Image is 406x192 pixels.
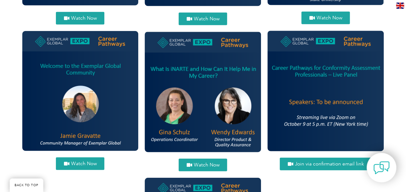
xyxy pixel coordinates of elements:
span: Join via confirmation email link [295,162,364,166]
a: Watch Now [301,12,350,24]
img: gina and wendy [145,32,261,153]
img: contact-chat.png [373,160,390,176]
span: Watch Now [193,16,219,21]
a: Watch Now [56,157,104,170]
a: BACK TO TOP [10,178,43,192]
span: Watch Now [193,163,219,167]
a: Watch Now [179,159,227,171]
img: jamie [22,31,139,151]
span: Watch Now [71,16,97,21]
img: NY [267,31,384,151]
a: Join via confirmation email link [280,158,371,170]
img: en [396,3,404,9]
a: Watch Now [179,13,227,25]
a: Watch Now [56,12,104,25]
span: Watch Now [316,16,342,20]
span: Watch Now [71,161,97,166]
